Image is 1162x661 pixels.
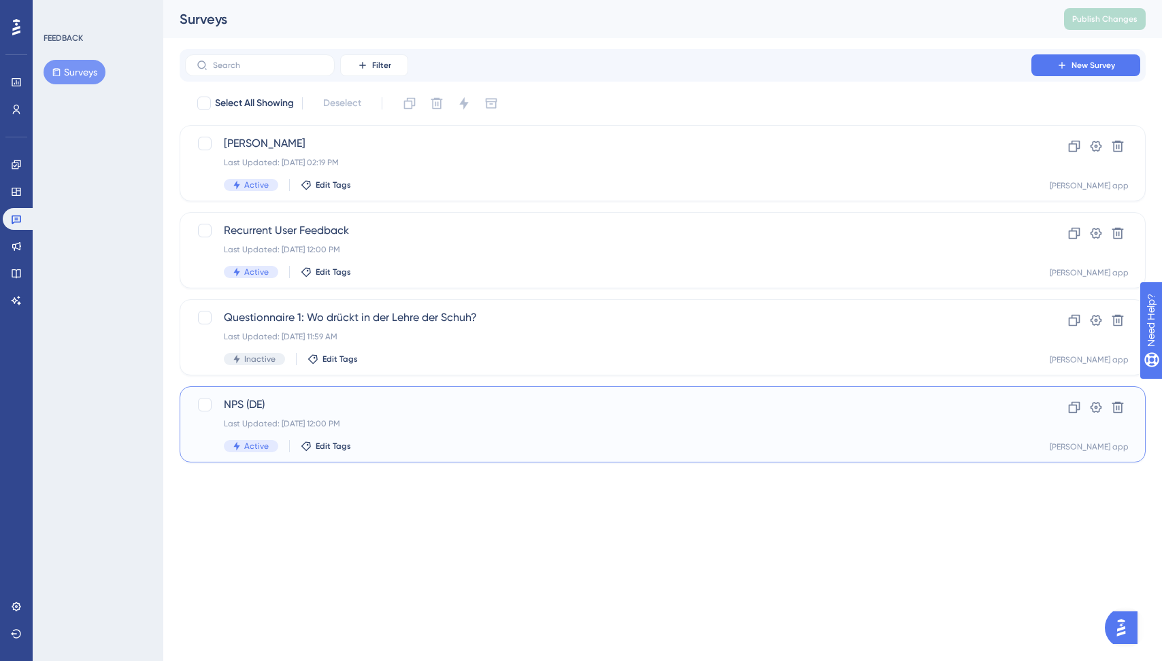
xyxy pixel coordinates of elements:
[1064,8,1146,30] button: Publish Changes
[244,267,269,277] span: Active
[224,244,993,255] div: Last Updated: [DATE] 12:00 PM
[32,3,85,20] span: Need Help?
[44,60,105,84] button: Surveys
[1072,14,1138,24] span: Publish Changes
[244,180,269,190] span: Active
[224,418,993,429] div: Last Updated: [DATE] 12:00 PM
[1050,441,1129,452] div: [PERSON_NAME] app
[224,157,993,168] div: Last Updated: [DATE] 02:19 PM
[44,33,83,44] div: FEEDBACK
[224,331,993,342] div: Last Updated: [DATE] 11:59 AM
[372,60,391,71] span: Filter
[213,61,323,70] input: Search
[301,267,351,277] button: Edit Tags
[224,309,993,326] span: Questionnaire 1: Wo drückt in der Lehre der Schuh?
[316,441,351,452] span: Edit Tags
[1072,60,1115,71] span: New Survey
[1050,267,1129,278] div: [PERSON_NAME] app
[244,354,276,365] span: Inactive
[316,267,351,277] span: Edit Tags
[224,222,993,239] span: Recurrent User Feedback
[224,396,993,413] span: NPS (DE)
[215,95,294,112] span: Select All Showing
[224,135,993,152] span: [PERSON_NAME]
[1050,354,1129,365] div: [PERSON_NAME] app
[323,95,361,112] span: Deselect
[311,91,373,116] button: Deselect
[340,54,408,76] button: Filter
[308,354,358,365] button: Edit Tags
[301,441,351,452] button: Edit Tags
[316,180,351,190] span: Edit Tags
[244,441,269,452] span: Active
[180,10,1030,29] div: Surveys
[1105,607,1146,648] iframe: UserGuiding AI Assistant Launcher
[1031,54,1140,76] button: New Survey
[1050,180,1129,191] div: [PERSON_NAME] app
[322,354,358,365] span: Edit Tags
[301,180,351,190] button: Edit Tags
